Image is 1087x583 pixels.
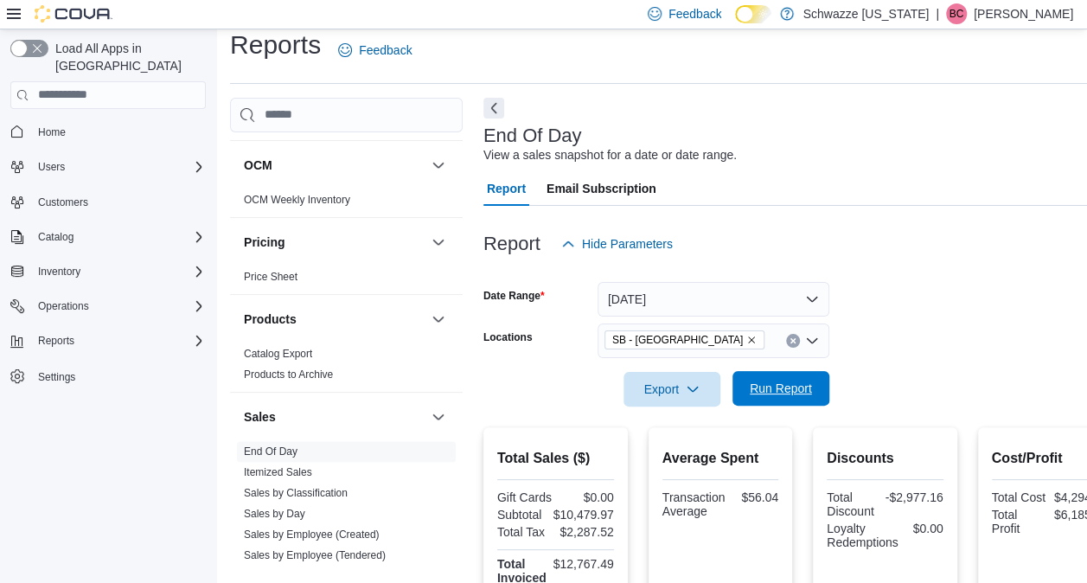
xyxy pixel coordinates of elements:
input: Dark Mode [735,5,771,23]
span: Price Sheet [244,270,297,284]
div: $0.00 [905,522,943,535]
h2: Total Sales ($) [497,448,614,469]
button: OCM [244,157,425,174]
h3: OCM [244,157,272,174]
button: OCM [428,155,449,176]
span: Customers [38,195,88,209]
div: View a sales snapshot for a date or date range. [483,146,737,164]
button: Operations [31,296,96,317]
button: [DATE] [598,282,829,317]
span: Hide Parameters [582,235,673,253]
button: Home [3,119,213,144]
p: Schwazze [US_STATE] [802,3,929,24]
span: Operations [38,299,89,313]
span: Home [38,125,66,139]
a: End Of Day [244,445,297,458]
span: Settings [31,365,206,387]
span: Home [31,121,206,143]
div: $56.04 [732,490,778,504]
a: Itemized Sales [244,466,312,478]
div: Pricing [230,266,463,294]
span: Export [634,372,710,407]
span: SB - Glendale [604,330,764,349]
a: OCM Weekly Inventory [244,194,350,206]
button: Catalog [3,225,213,249]
span: Reports [31,330,206,351]
label: Date Range [483,289,545,303]
h3: Sales [244,408,276,426]
div: Loyalty Redemptions [827,522,898,549]
button: Next [483,98,504,119]
div: Total Tax [497,525,552,539]
label: Locations [483,330,533,344]
a: Home [31,122,73,143]
span: Users [38,160,65,174]
span: Dark Mode [735,23,736,24]
button: Operations [3,294,213,318]
a: Feedback [331,33,419,67]
button: Pricing [244,234,425,251]
h3: Products [244,311,297,328]
button: Products [244,311,425,328]
div: -$2,977.16 [886,490,943,504]
span: Users [31,157,206,177]
span: Load All Apps in [GEOGRAPHIC_DATA] [48,40,206,74]
h2: Average Spent [662,448,778,469]
a: Price Sheet [244,271,297,283]
div: Brennan Croy [946,3,967,24]
span: Catalog [38,230,74,244]
button: Sales [428,407,449,427]
a: Catalog Export [244,348,312,360]
nav: Complex example [10,112,206,434]
button: Customers [3,189,213,215]
button: Run Report [732,371,829,406]
h2: Discounts [827,448,943,469]
span: Products to Archive [244,368,333,381]
h3: Report [483,234,540,254]
span: Sales by Employee (Tendered) [244,548,386,562]
h3: End Of Day [483,125,582,146]
div: Gift Cards [497,490,552,504]
span: Feedback [668,5,721,22]
span: Sales by Invoice [244,569,319,583]
span: Itemized Sales [244,465,312,479]
div: Total Cost [992,490,1046,504]
button: Export [623,372,720,407]
span: Report [487,171,526,206]
span: Operations [31,296,206,317]
a: Settings [31,367,82,388]
button: Hide Parameters [554,227,680,261]
div: Products [230,343,463,392]
span: Sales by Employee (Created) [244,528,380,541]
p: [PERSON_NAME] [974,3,1073,24]
img: Cova [35,5,112,22]
span: Run Report [750,380,812,397]
div: OCM [230,189,463,217]
span: SB - [GEOGRAPHIC_DATA] [612,331,743,349]
span: Reports [38,334,74,348]
div: $10,479.97 [553,508,614,522]
div: $0.00 [559,490,613,504]
button: Settings [3,363,213,388]
button: Sales [244,408,425,426]
button: Remove SB - Glendale from selection in this group [746,335,757,345]
div: $2,287.52 [559,525,613,539]
button: Clear input [786,334,800,348]
div: $12,767.49 [553,557,614,571]
h1: Reports [230,28,321,62]
span: Feedback [359,42,412,59]
a: Sales by Employee (Tendered) [244,549,386,561]
div: Transaction Average [662,490,726,518]
button: Reports [31,330,81,351]
button: Reports [3,329,213,353]
span: Settings [38,370,75,384]
a: Sales by Employee (Created) [244,529,380,541]
span: Catalog Export [244,347,312,361]
h3: Pricing [244,234,285,251]
div: Total Discount [827,490,878,518]
button: Inventory [3,259,213,284]
button: Pricing [428,232,449,253]
span: Customers [31,191,206,213]
span: Email Subscription [547,171,656,206]
p: | [936,3,939,24]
